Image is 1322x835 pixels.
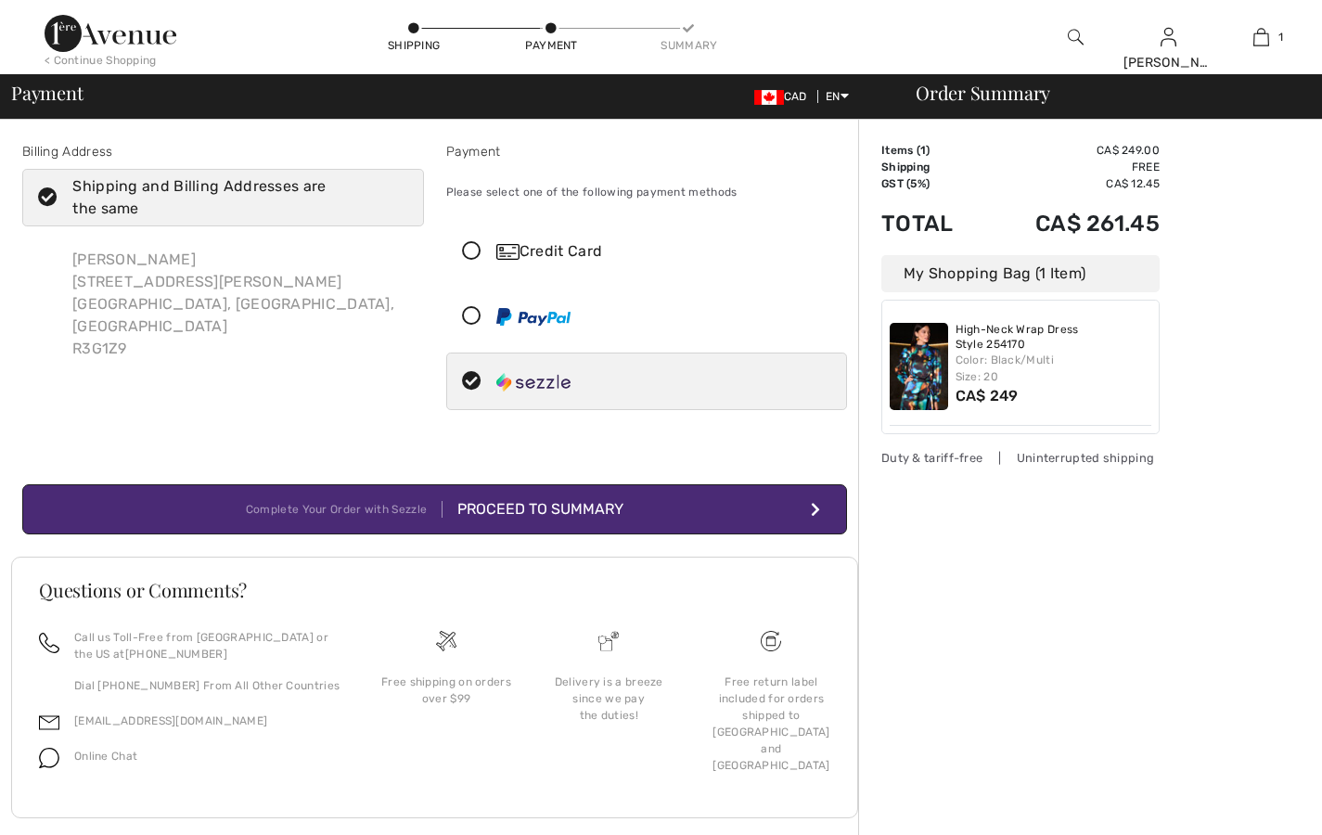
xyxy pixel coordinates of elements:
[956,323,1152,352] a: High-Neck Wrap Dress Style 254170
[881,192,983,255] td: Total
[496,244,520,260] img: Credit Card
[74,750,137,763] span: Online Chat
[1161,26,1176,48] img: My Info
[661,37,716,54] div: Summary
[74,629,342,662] p: Call us Toll-Free from [GEOGRAPHIC_DATA] or the US at
[443,498,623,520] div: Proceed to Summary
[39,713,59,733] img: email
[881,159,983,175] td: Shipping
[45,15,176,52] img: 1ère Avenue
[983,159,1160,175] td: Free
[598,631,619,651] img: Delivery is a breeze since we pay the duties!
[496,373,571,392] img: Sezzle
[436,631,456,651] img: Free shipping on orders over $99
[446,169,848,215] div: Please select one of the following payment methods
[1215,26,1306,48] a: 1
[754,90,784,105] img: Canadian Dollar
[39,633,59,653] img: call
[22,484,847,534] button: Complete Your Order with Sezzle Proceed to Summary
[523,37,579,54] div: Payment
[983,175,1160,192] td: CA$ 12.45
[881,175,983,192] td: GST (5%)
[705,674,838,774] div: Free return label included for orders shipped to [GEOGRAPHIC_DATA] and [GEOGRAPHIC_DATA]
[956,352,1152,385] div: Color: Black/Multi Size: 20
[72,175,395,220] div: Shipping and Billing Addresses are the same
[881,449,1160,467] div: Duty & tariff-free | Uninterrupted shipping
[379,674,512,707] div: Free shipping on orders over $99
[446,142,848,161] div: Payment
[543,674,675,724] div: Delivery is a breeze since we pay the duties!
[246,501,443,518] div: Complete Your Order with Sezzle
[881,142,983,159] td: Items ( )
[920,144,926,157] span: 1
[893,83,1311,102] div: Order Summary
[826,90,849,103] span: EN
[74,714,267,727] a: [EMAIL_ADDRESS][DOMAIN_NAME]
[890,323,948,410] img: High-Neck Wrap Dress Style 254170
[1253,26,1269,48] img: My Bag
[881,255,1160,292] div: My Shopping Bag (1 Item)
[956,387,1019,405] span: CA$ 249
[754,90,815,103] span: CAD
[983,192,1160,255] td: CA$ 261.45
[125,648,227,661] a: [PHONE_NUMBER]
[761,631,781,651] img: Free shipping on orders over $99
[1278,29,1283,45] span: 1
[39,581,830,599] h3: Questions or Comments?
[39,748,59,768] img: chat
[496,308,571,326] img: PayPal
[983,142,1160,159] td: CA$ 249.00
[1068,26,1084,48] img: search the website
[11,83,83,102] span: Payment
[496,240,834,263] div: Credit Card
[386,37,442,54] div: Shipping
[74,677,342,694] p: Dial [PHONE_NUMBER] From All Other Countries
[1161,28,1176,45] a: Sign In
[45,52,157,69] div: < Continue Shopping
[22,142,424,161] div: Billing Address
[1123,53,1214,72] div: [PERSON_NAME]
[58,234,424,375] div: [PERSON_NAME] [STREET_ADDRESS][PERSON_NAME] [GEOGRAPHIC_DATA], [GEOGRAPHIC_DATA], [GEOGRAPHIC_DAT...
